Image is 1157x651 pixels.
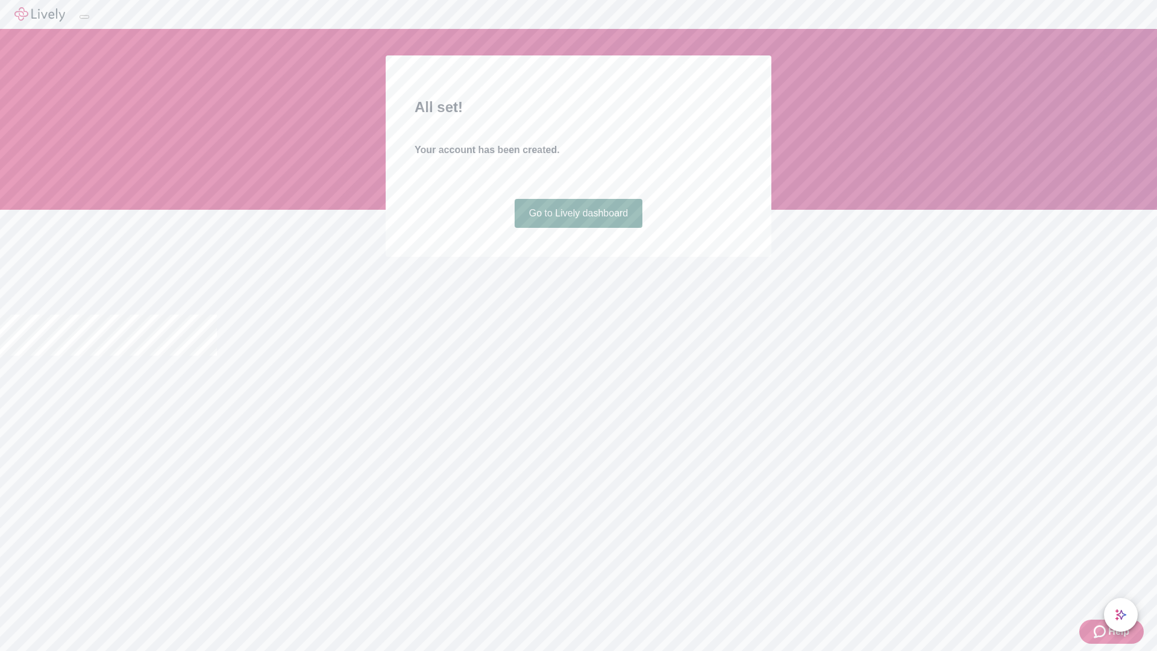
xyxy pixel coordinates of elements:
[1079,620,1144,644] button: Zendesk support iconHelp
[415,143,742,157] h4: Your account has been created.
[80,15,89,19] button: Log out
[515,199,643,228] a: Go to Lively dashboard
[1108,624,1129,639] span: Help
[415,96,742,118] h2: All set!
[1094,624,1108,639] svg: Zendesk support icon
[14,7,65,22] img: Lively
[1104,598,1138,632] button: chat
[1115,609,1127,621] svg: Lively AI Assistant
